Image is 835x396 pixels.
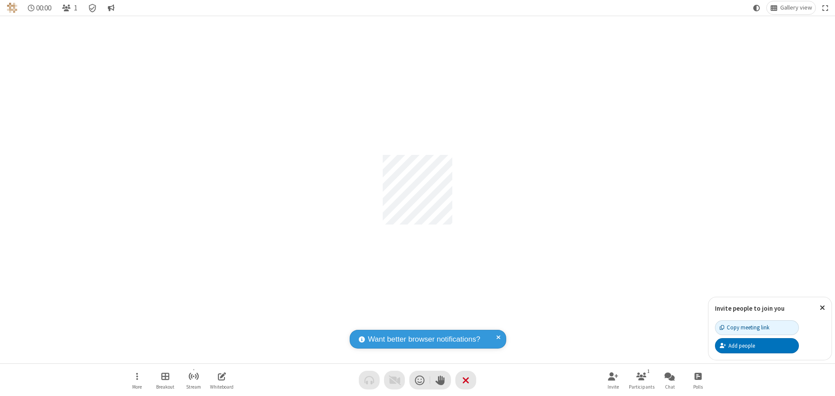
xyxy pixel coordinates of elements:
[132,384,142,389] span: More
[124,368,150,393] button: Open menu
[186,384,201,389] span: Stream
[74,4,77,12] span: 1
[715,320,799,335] button: Copy meeting link
[767,1,815,14] button: Change layout
[84,1,101,14] div: Meeting details Encryption enabled
[180,368,207,393] button: Start streaming
[685,368,711,393] button: Open poll
[209,368,235,393] button: Open shared whiteboard
[368,334,480,345] span: Want better browser notifications?
[156,384,174,389] span: Breakout
[780,4,812,11] span: Gallery view
[24,1,55,14] div: Timer
[104,1,118,14] button: Conversation
[693,384,703,389] span: Polls
[715,338,799,353] button: Add people
[750,1,764,14] button: Using system theme
[600,368,626,393] button: Invite participants (⌘+Shift+I)
[152,368,178,393] button: Manage Breakout Rooms
[645,367,652,375] div: 1
[720,323,769,332] div: Copy meeting link
[455,371,476,389] button: End or leave meeting
[36,4,51,12] span: 00:00
[210,384,234,389] span: Whiteboard
[58,1,81,14] button: Open participant list
[384,371,405,389] button: Video
[359,371,380,389] button: Audio problem - check your Internet connection or call by phone
[430,371,451,389] button: Raise hand
[7,3,17,13] img: QA Selenium DO NOT DELETE OR CHANGE
[715,304,785,312] label: Invite people to join you
[657,368,683,393] button: Open chat
[629,384,655,389] span: Participants
[813,297,832,319] button: Close popover
[628,368,655,393] button: Open participant list
[665,384,675,389] span: Chat
[819,1,832,14] button: Fullscreen
[409,371,430,389] button: Send a reaction
[608,384,619,389] span: Invite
